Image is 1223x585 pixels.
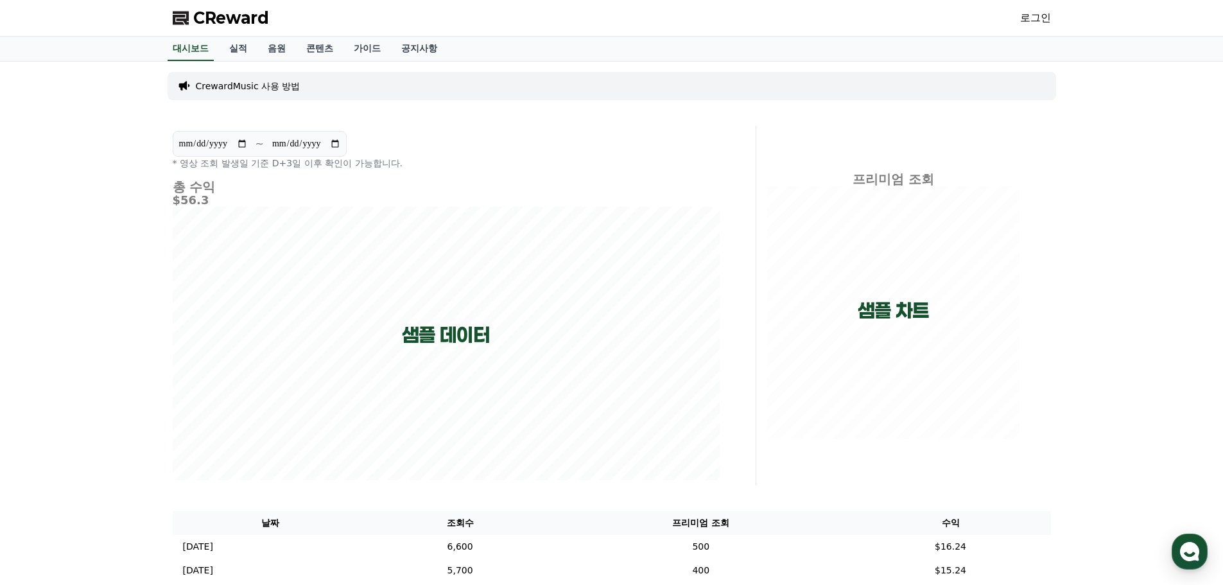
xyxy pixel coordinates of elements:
a: 콘텐츠 [296,37,343,61]
a: CrewardMusic 사용 방법 [196,80,300,92]
th: 날짜 [173,511,369,535]
a: 대시보드 [168,37,214,61]
th: 프리미엄 조회 [551,511,850,535]
a: CReward [173,8,269,28]
span: 설정 [198,426,214,437]
h4: 총 수익 [173,180,720,194]
a: 공지사항 [391,37,447,61]
span: 대화 [117,427,133,437]
h5: $56.3 [173,194,720,207]
td: $16.24 [851,535,1051,559]
span: 홈 [40,426,48,437]
th: 수익 [851,511,1051,535]
p: 샘플 차트 [858,299,929,322]
td: 5,700 [369,559,551,582]
p: [DATE] [183,564,213,577]
a: 홈 [4,407,85,439]
p: [DATE] [183,540,213,554]
td: 400 [551,559,850,582]
a: 실적 [219,37,257,61]
p: ~ [256,136,264,152]
span: CReward [193,8,269,28]
a: 설정 [166,407,247,439]
a: 대화 [85,407,166,439]
td: 500 [551,535,850,559]
p: 샘플 데이터 [402,324,490,347]
th: 조회수 [369,511,551,535]
td: $15.24 [851,559,1051,582]
a: 가이드 [343,37,391,61]
td: 6,600 [369,535,551,559]
a: 로그인 [1020,10,1051,26]
p: * 영상 조회 발생일 기준 D+3일 이후 확인이 가능합니다. [173,157,720,170]
a: 음원 [257,37,296,61]
h4: 프리미엄 조회 [767,172,1020,186]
